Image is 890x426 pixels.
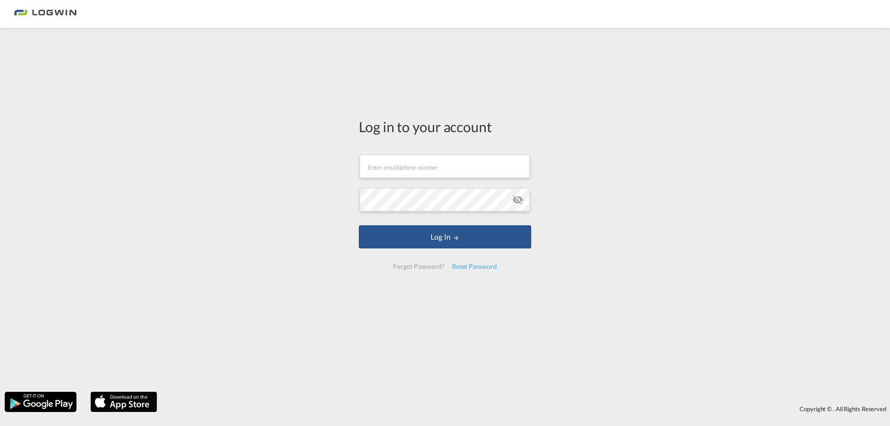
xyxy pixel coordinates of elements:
[162,401,890,417] div: Copyright © . All Rights Reserved
[14,4,76,25] img: 2761ae10d95411efa20a1f5e0282d2d7.png
[448,258,501,275] div: Reset Password
[4,391,77,413] img: google.png
[89,391,158,413] img: apple.png
[359,225,531,248] button: LOGIN
[389,258,448,275] div: Forgot Password?
[359,117,531,136] div: Log in to your account
[512,194,523,205] md-icon: icon-eye-off
[360,155,530,178] input: Enter email/phone number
